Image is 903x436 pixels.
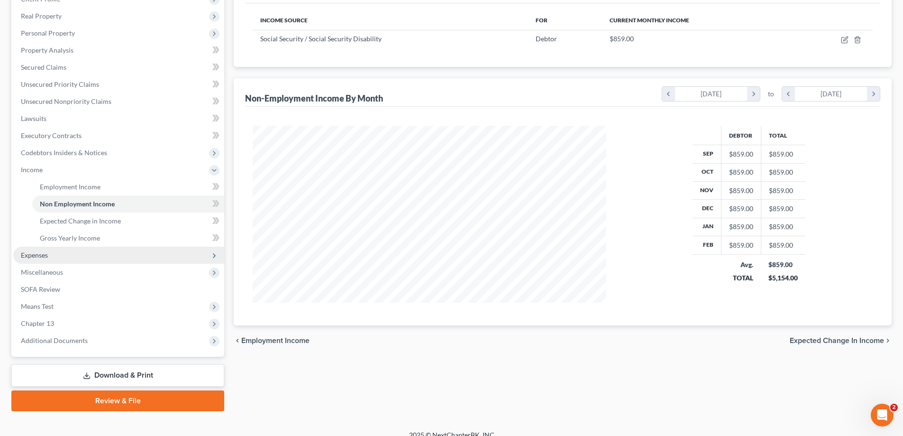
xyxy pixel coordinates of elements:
[867,87,880,101] i: chevron_right
[768,260,798,269] div: $859.00
[13,42,224,59] a: Property Analysis
[693,236,721,254] th: Feb
[13,127,224,144] a: Executory Contracts
[241,337,310,344] span: Employment Income
[21,80,99,88] span: Unsecured Priority Claims
[40,183,100,191] span: Employment Income
[11,390,224,411] a: Review & File
[884,337,892,344] i: chevron_right
[761,218,805,236] td: $859.00
[871,404,894,427] iframe: Intercom live chat
[234,337,241,344] i: chevron_left
[761,163,805,181] td: $859.00
[693,181,721,199] th: Nov
[693,163,721,181] th: Oct
[21,131,82,139] span: Executory Contracts
[747,87,760,101] i: chevron_right
[729,167,753,177] div: $859.00
[21,285,60,293] span: SOFA Review
[21,319,54,327] span: Chapter 13
[32,178,224,195] a: Employment Income
[729,222,753,232] div: $859.00
[729,204,753,213] div: $859.00
[761,181,805,199] td: $859.00
[610,35,634,43] span: $859.00
[693,145,721,163] th: Sep
[245,93,383,104] div: Non-Employment Income By Month
[662,87,675,101] i: chevron_left
[729,273,753,283] div: TOTAL
[761,145,805,163] td: $859.00
[21,268,63,276] span: Miscellaneous
[11,364,224,387] a: Download & Print
[13,281,224,298] a: SOFA Review
[610,17,689,24] span: Current Monthly Income
[536,35,557,43] span: Debtor
[13,76,224,93] a: Unsecured Priority Claims
[890,404,898,411] span: 2
[729,241,753,250] div: $859.00
[693,200,721,218] th: Dec
[729,260,753,269] div: Avg.
[13,59,224,76] a: Secured Claims
[721,126,761,145] th: Debtor
[21,166,43,174] span: Income
[234,337,310,344] button: chevron_left Employment Income
[13,110,224,127] a: Lawsuits
[21,302,54,310] span: Means Test
[675,87,748,101] div: [DATE]
[21,63,66,71] span: Secured Claims
[260,17,308,24] span: Income Source
[761,126,805,145] th: Total
[729,149,753,159] div: $859.00
[32,213,224,230] a: Expected Change in Income
[761,236,805,254] td: $859.00
[32,195,224,213] a: Non Employment Income
[40,200,115,208] span: Non Employment Income
[21,148,107,157] span: Codebtors Insiders & Notices
[761,200,805,218] td: $859.00
[768,89,774,99] span: to
[260,35,382,43] span: Social Security / Social Security Disability
[21,114,46,122] span: Lawsuits
[21,251,48,259] span: Expenses
[21,12,62,20] span: Real Property
[790,337,884,344] span: Expected Change in Income
[32,230,224,247] a: Gross Yearly Income
[729,186,753,195] div: $859.00
[790,337,892,344] button: Expected Change in Income chevron_right
[693,218,721,236] th: Jan
[795,87,867,101] div: [DATE]
[768,273,798,283] div: $5,154.00
[21,336,88,344] span: Additional Documents
[40,234,100,242] span: Gross Yearly Income
[782,87,795,101] i: chevron_left
[40,217,121,225] span: Expected Change in Income
[21,46,73,54] span: Property Analysis
[536,17,547,24] span: For
[13,93,224,110] a: Unsecured Nonpriority Claims
[21,97,111,105] span: Unsecured Nonpriority Claims
[21,29,75,37] span: Personal Property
